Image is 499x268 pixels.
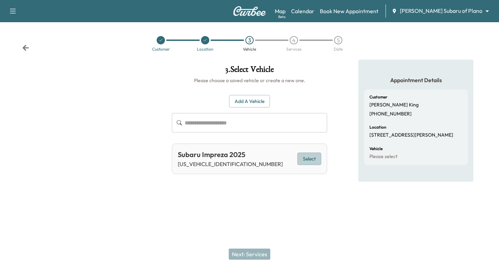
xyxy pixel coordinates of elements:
[369,132,453,138] p: [STREET_ADDRESS][PERSON_NAME]
[229,95,270,108] button: Add a Vehicle
[334,36,342,44] div: 5
[152,47,170,51] div: Customer
[369,102,419,108] p: [PERSON_NAME] King
[364,76,468,84] h5: Appointment Details
[286,47,301,51] div: Services
[178,160,283,168] p: [US_VEHICLE_IDENTIFICATION_NUMBER]
[297,153,321,165] button: Select
[369,154,397,160] p: Please select
[369,147,383,151] h6: Vehicle
[291,7,314,15] a: Calendar
[275,7,286,15] a: MapBeta
[320,7,378,15] a: Book New Appointment
[243,47,256,51] div: Vehicle
[233,6,266,16] img: Curbee Logo
[400,7,482,15] span: [PERSON_NAME] Subaru of Plano
[369,95,387,99] h6: Customer
[369,111,412,117] p: [PHONE_NUMBER]
[334,47,343,51] div: Date
[369,125,386,129] h6: Location
[278,14,286,19] div: Beta
[178,149,283,160] div: Subaru Impreza 2025
[245,36,254,44] div: 3
[290,36,298,44] div: 4
[197,47,213,51] div: Location
[22,44,29,51] div: Back
[172,65,327,77] h1: 3 . Select Vehicle
[172,77,327,84] h6: Please choose a saved vehicle or create a new one.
